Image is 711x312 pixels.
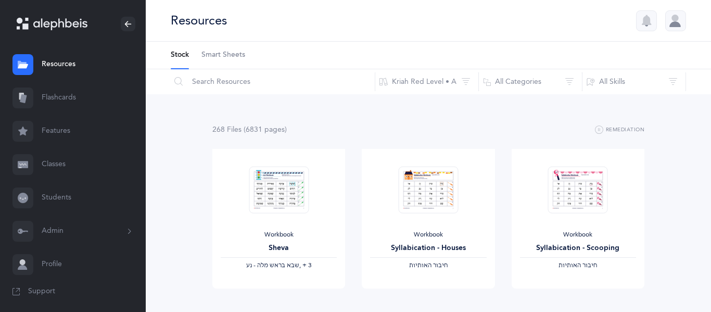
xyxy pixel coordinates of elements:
div: Sheva [221,243,337,254]
button: All Categories [478,69,582,94]
span: s [282,126,285,134]
img: Sheva-Workbook-Red_EN_thumbnail_1754012358.png [249,166,309,214]
div: Workbook [370,231,486,239]
div: Workbook [221,231,337,239]
img: Syllabication-Workbook-Level-1-EN_Red_Scooping_thumbnail_1741114434.png [548,166,608,214]
img: Syllabication-Workbook-Level-1-EN_Red_Houses_thumbnail_1741114032.png [398,166,458,214]
div: Workbook [520,231,636,239]
input: Search Resources [170,69,375,94]
button: Kriah Red Level • A [375,69,479,94]
div: Resources [171,12,227,29]
button: Remediation [595,124,644,136]
div: ‪, + 3‬ [221,261,337,270]
button: All Skills [582,69,686,94]
div: Syllabication - Houses [370,243,486,254]
div: Syllabication - Scooping [520,243,636,254]
span: ‫שבא בראש מלה - נע‬ [246,261,299,269]
span: (6831 page ) [244,126,287,134]
span: Support [28,286,55,297]
span: ‫חיבור האותיות‬ [409,261,448,269]
span: 268 File [212,126,242,134]
span: ‫חיבור האותיות‬ [558,261,597,269]
span: Smart Sheets [201,50,245,60]
span: s [238,126,242,134]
